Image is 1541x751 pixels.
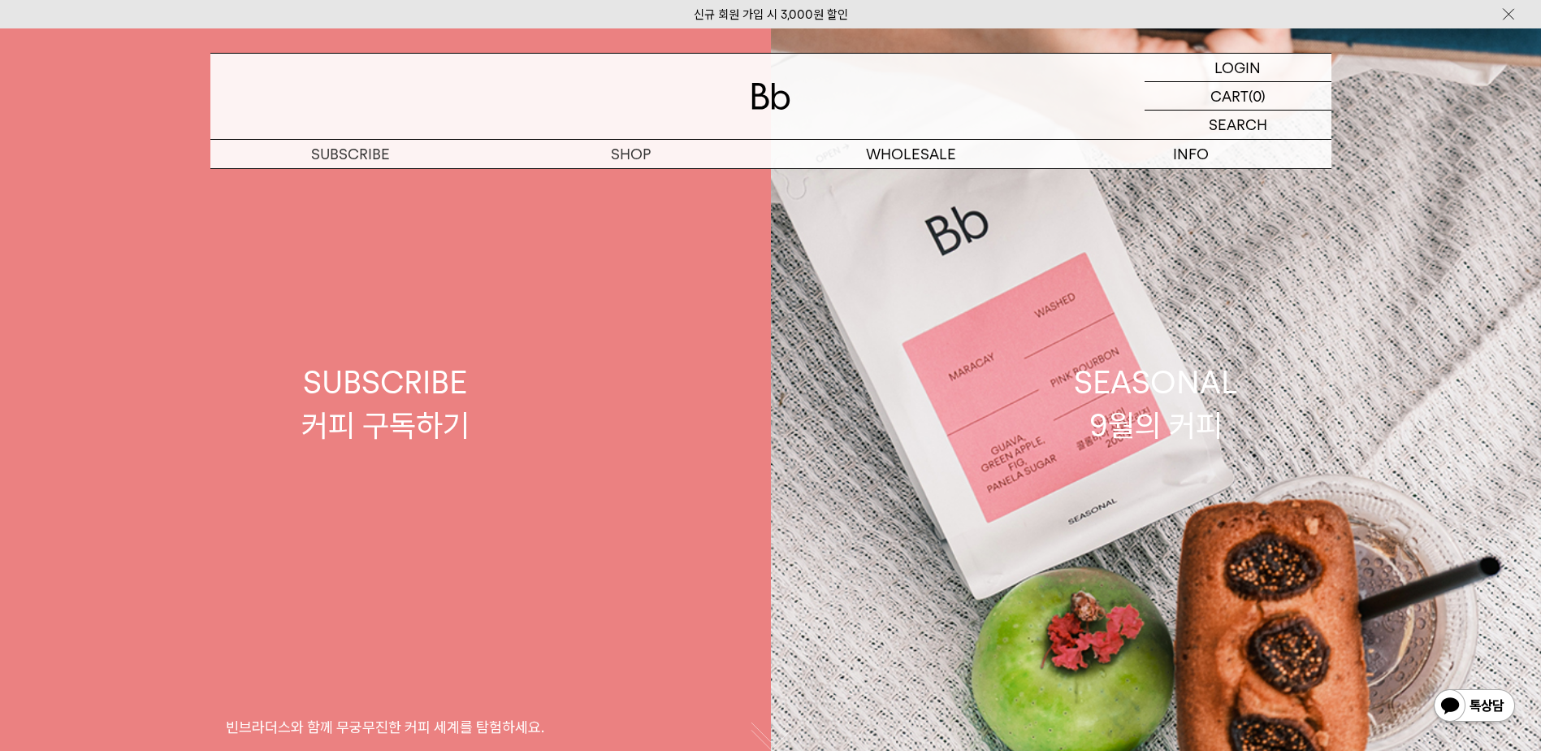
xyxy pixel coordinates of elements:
[1074,361,1238,447] div: SEASONAL 9월의 커피
[1145,54,1331,82] a: LOGIN
[771,140,1051,168] p: WHOLESALE
[694,7,848,22] a: 신규 회원 가입 시 3,000원 할인
[1214,54,1261,81] p: LOGIN
[1209,111,1267,139] p: SEARCH
[751,83,790,110] img: 로고
[1051,140,1331,168] p: INFO
[210,140,491,168] a: SUBSCRIBE
[1249,82,1266,110] p: (0)
[1145,82,1331,111] a: CART (0)
[1210,82,1249,110] p: CART
[1432,688,1517,727] img: 카카오톡 채널 1:1 채팅 버튼
[301,361,470,447] div: SUBSCRIBE 커피 구독하기
[491,140,771,168] a: SHOP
